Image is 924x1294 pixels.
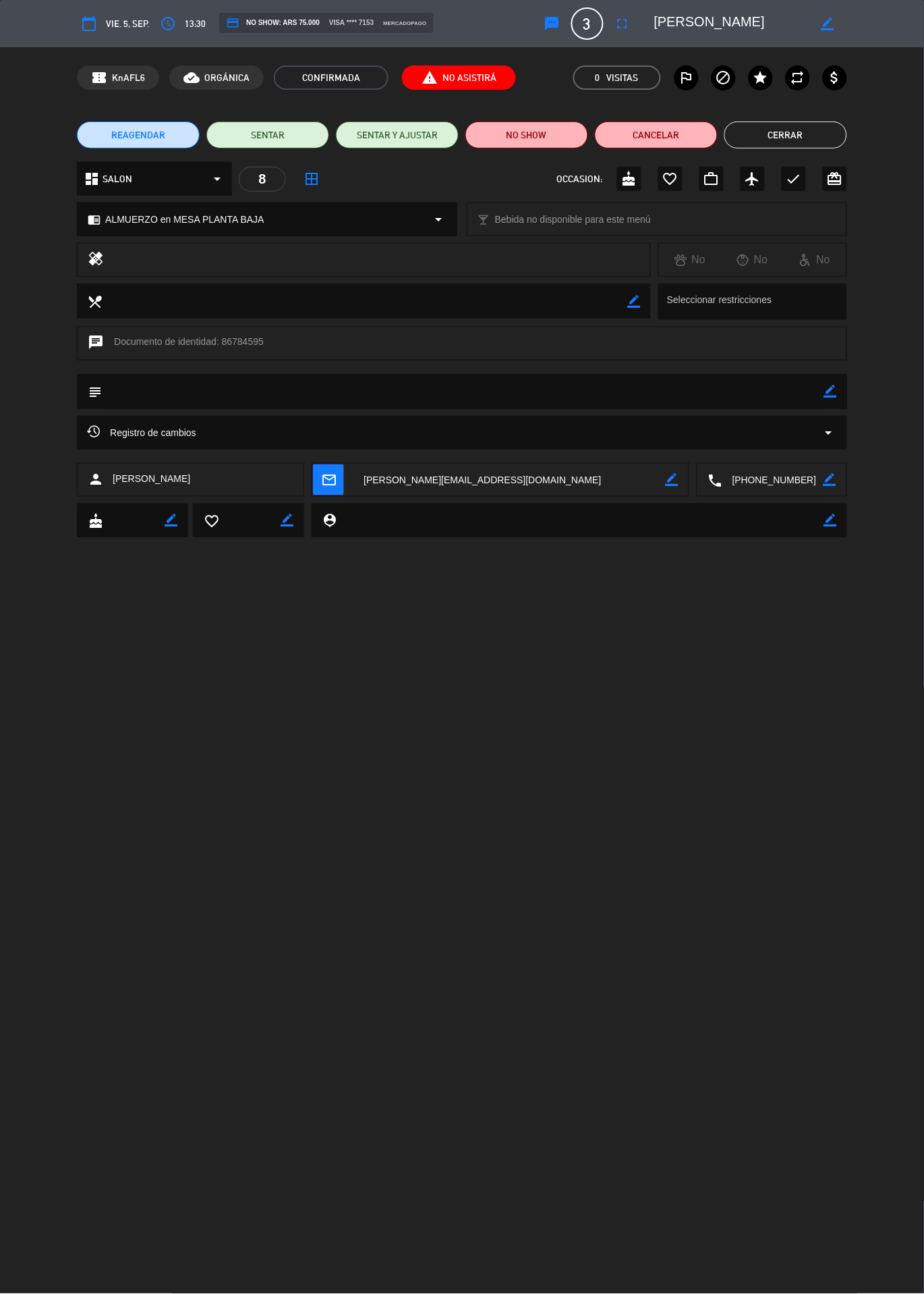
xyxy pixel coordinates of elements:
i: arrow_drop_down [821,425,837,441]
i: local_bar [478,213,490,226]
span: mercadopago [383,19,426,28]
i: fullscreen [614,16,631,32]
i: border_color [824,514,837,527]
span: REAGENDAR [111,128,165,142]
i: cloud_done [183,70,200,86]
span: [PERSON_NAME] [113,472,190,487]
i: calendar_today [81,16,97,32]
i: credit_card [226,16,239,30]
i: star [753,70,769,86]
i: card_giftcard [827,171,843,187]
button: access_time [156,11,180,36]
i: favorite_border [662,171,678,187]
i: border_color [666,474,678,487]
i: local_phone [708,473,722,488]
span: SALON [103,171,132,187]
i: person [88,472,104,488]
div: No [784,251,846,269]
span: CONFIRMADA [274,65,388,90]
span: Bebida no disponible para este menú [495,212,651,227]
button: calendar_today [77,11,101,36]
i: border_color [824,474,836,487]
span: Registro de cambios [87,425,196,441]
span: ORGÁNICA [204,70,250,86]
i: arrow_drop_down [209,171,225,187]
i: border_color [165,514,177,527]
span: KnAFL6 [112,70,145,86]
span: 3 [571,7,604,40]
i: border_color [821,18,834,30]
div: No [659,251,722,269]
i: airplanemode_active [745,171,761,187]
i: border_color [824,385,837,398]
i: favorite_border [204,514,219,529]
i: local_dining [87,294,102,308]
i: mail_outline [321,473,336,487]
span: confirmation_number [91,70,107,86]
i: arrow_drop_down [430,211,446,227]
button: NO SHOW [465,122,588,149]
i: report_problem [422,70,438,86]
i: sms [544,16,560,32]
span: vie. 5, sep. [106,16,149,32]
span: 0 [596,70,600,86]
i: block [716,70,732,86]
i: border_all [304,171,320,187]
button: REAGENDAR [77,122,200,149]
i: repeat [790,70,806,86]
button: SENTAR Y AJUSTAR [336,122,459,149]
i: outlined_flag [678,70,695,86]
i: check [786,171,802,187]
i: subject [87,384,102,399]
button: sms [540,11,565,36]
button: fullscreen [610,11,635,36]
span: 13:30 [185,16,206,32]
i: border_color [628,295,641,308]
span: NO SHOW: ARS 75.000 [226,16,320,30]
i: border_color [281,514,293,527]
i: work_outline [703,171,720,187]
button: SENTAR [206,122,329,149]
div: Documento de identidad: 86784595 [77,327,847,360]
span: ALMUERZO en MESA PLANTA BAJA [105,212,264,227]
i: chat [88,334,104,353]
div: 8 [239,167,286,192]
i: cake [621,171,637,187]
span: No Asistirá [402,65,516,90]
i: cake [88,514,103,529]
i: person_pin [322,513,337,528]
i: dashboard [84,171,100,187]
i: chrome_reader_mode [88,213,100,226]
i: access_time [160,16,176,32]
button: Cerrar [724,122,847,149]
button: Cancelar [595,122,718,149]
div: No [722,251,784,269]
span: OCCASION: [557,171,603,187]
i: healing [88,250,104,269]
i: attach_money [827,70,843,86]
em: Visitas [607,70,639,86]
